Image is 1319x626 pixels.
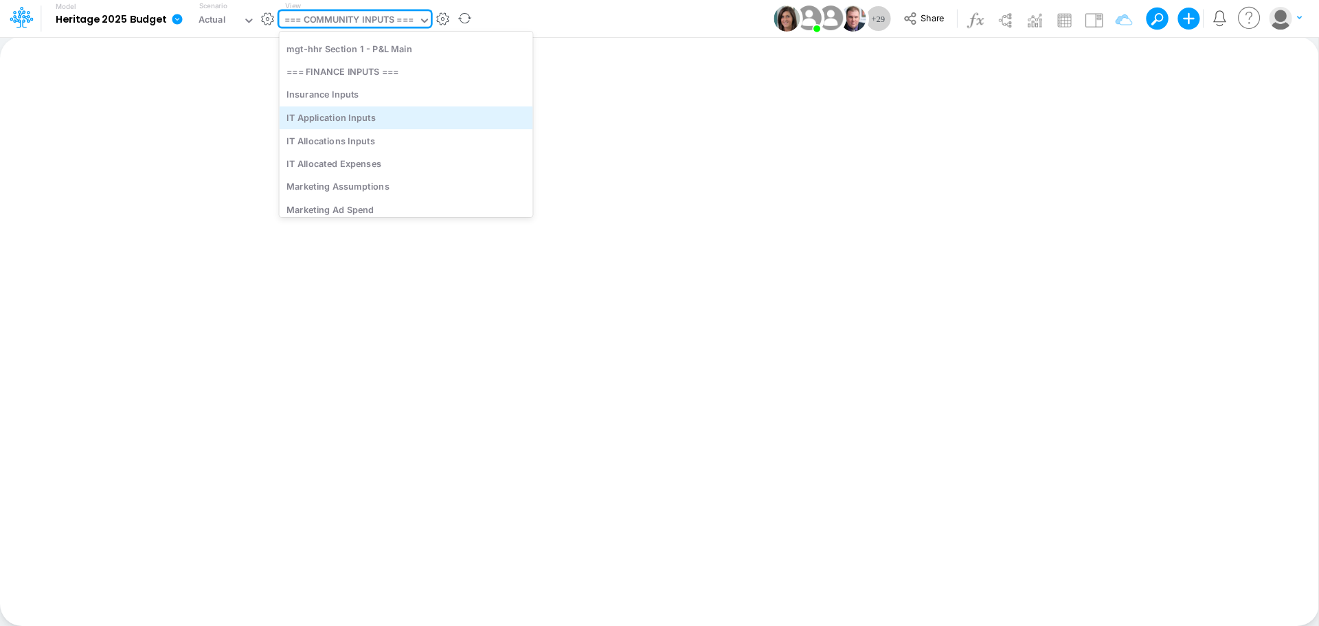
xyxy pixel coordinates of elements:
[839,5,866,32] img: User Image Icon
[897,8,954,30] button: Share
[280,83,533,106] div: Insurance Inputs
[199,1,227,11] label: Scenario
[774,5,800,32] img: User Image Icon
[56,14,166,26] b: Heritage 2025 Budget
[284,13,414,29] div: === COMMUNITY INPUTS ===
[280,198,533,221] div: Marketing Ad Spend
[280,60,533,83] div: === FINANCE INPUTS ===
[871,14,885,23] span: + 29
[280,175,533,198] div: Marketing Assumptions
[921,12,944,23] span: Share
[280,152,533,175] div: IT Allocated Expenses
[280,37,533,60] div: mgt-hhr Section 1 - P&L Main
[280,106,533,128] div: IT Application Inputs
[1212,10,1228,26] a: Notifications
[280,129,533,152] div: IT Allocations Inputs
[815,3,846,34] img: User Image Icon
[56,3,76,11] label: Model
[199,13,226,29] div: Actual
[793,3,824,34] img: User Image Icon
[285,1,301,11] label: View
